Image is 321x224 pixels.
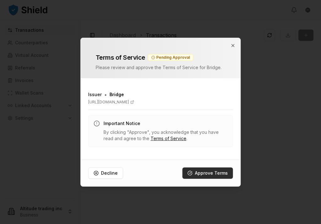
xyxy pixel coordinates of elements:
[88,167,123,179] button: Decline
[182,167,233,179] button: Approve Terms
[88,91,102,98] h3: Issuer
[96,64,226,71] p: Please review and approve the Terms of Service for Bridge .
[96,53,145,62] h2: Terms of Service
[104,91,107,98] span: •
[104,129,228,142] p: By clicking "Approve", you acknowledge that you have read and agree to the .
[110,91,124,98] span: Bridge
[151,136,186,141] a: Terms of Service
[148,54,193,61] div: Pending Approval
[88,100,233,105] a: [URL][DOMAIN_NAME]
[104,120,228,127] h3: Important Notice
